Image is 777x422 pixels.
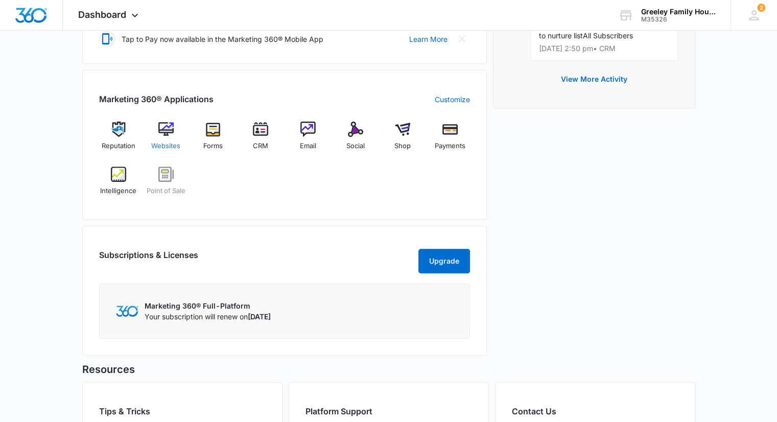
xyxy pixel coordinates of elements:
button: Upgrade [418,249,470,273]
div: account id [641,16,716,23]
button: View More Activity [551,67,638,91]
span: Social [346,141,365,151]
span: Dashboard [78,9,126,20]
span: Payments [435,141,465,151]
a: Email [289,122,328,158]
p: Your subscription will renew on [145,311,271,322]
a: Reputation [99,122,138,158]
span: Intelligence [100,186,136,196]
span: Reputation [102,141,135,151]
a: Websites [146,122,185,158]
h2: Tips & Tricks [99,405,266,417]
h2: Contact Us [512,405,678,417]
h2: Subscriptions & Licenses [99,249,198,269]
span: All Subscribers [583,31,633,40]
h5: Resources [82,362,695,377]
a: Shop [383,122,422,158]
h2: Marketing 360® Applications [99,93,214,105]
p: [DATE] 2:50 pm • CRM [539,45,670,52]
span: Email [300,141,316,151]
span: Websites [151,141,180,151]
a: Learn More [409,34,448,44]
a: Forms [194,122,233,158]
a: Intelligence [99,167,138,203]
a: Payments [431,122,470,158]
div: account name [641,8,716,16]
span: Point of Sale [147,186,185,196]
p: Tap to Pay now available in the Marketing 360® Mobile App [122,34,323,44]
a: Point of Sale [146,167,185,203]
span: Shop [394,141,411,151]
a: Social [336,122,375,158]
span: Forms [203,141,223,151]
img: Marketing 360 Logo [116,306,138,316]
a: Customize [435,94,470,105]
span: 2 [757,4,765,12]
a: CRM [241,122,280,158]
button: Close [454,31,470,47]
span: CRM [253,141,268,151]
div: notifications count [757,4,765,12]
p: Marketing 360® Full-Platform [145,300,271,311]
h2: Platform Support [305,405,472,417]
span: [DATE] [248,312,271,321]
